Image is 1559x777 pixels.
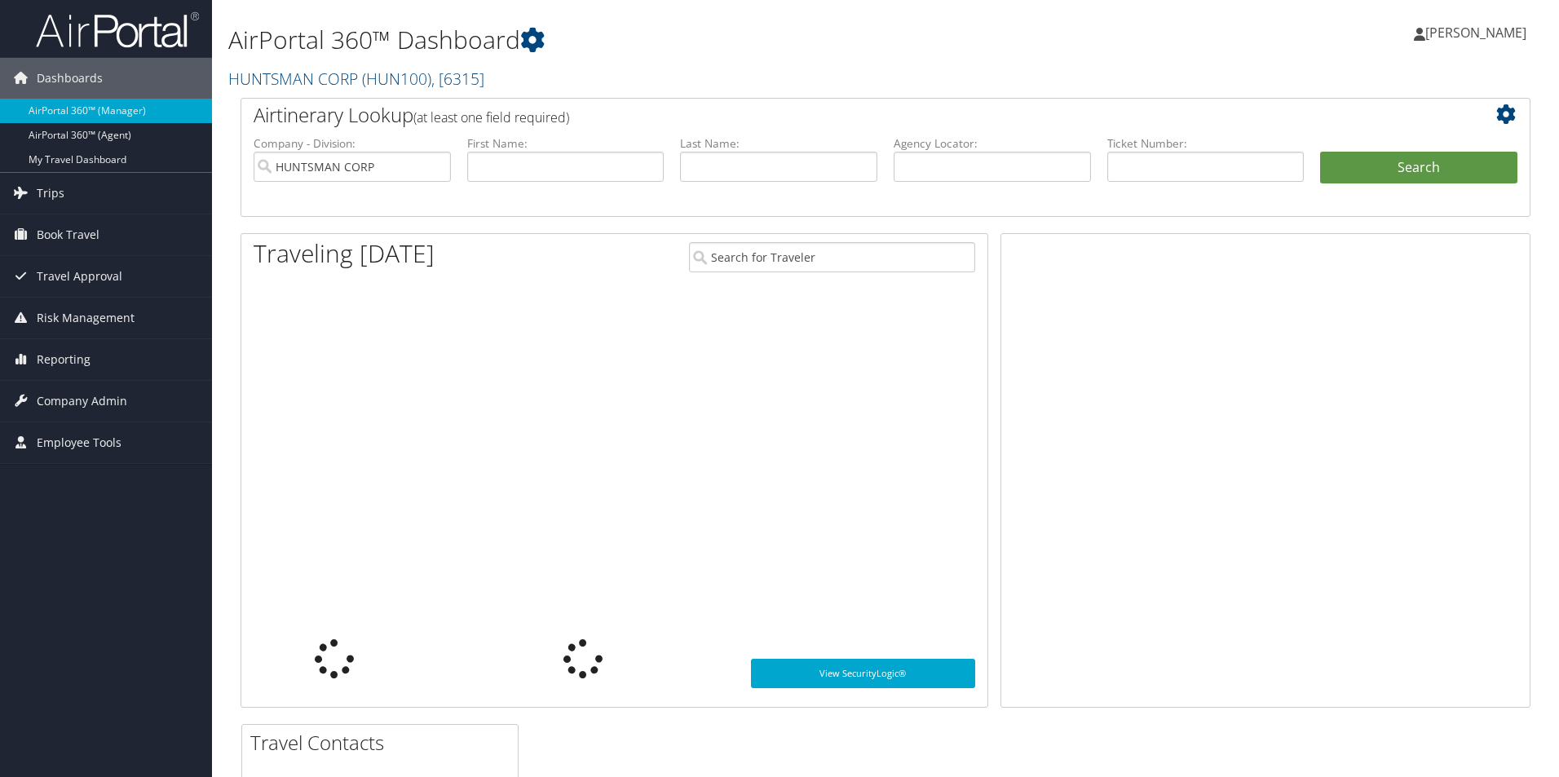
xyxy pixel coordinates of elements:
[894,135,1091,152] label: Agency Locator:
[689,242,975,272] input: Search for Traveler
[467,135,665,152] label: First Name:
[680,135,877,152] label: Last Name:
[1414,8,1543,57] a: [PERSON_NAME]
[254,236,435,271] h1: Traveling [DATE]
[37,58,103,99] span: Dashboards
[1425,24,1526,42] span: [PERSON_NAME]
[37,381,127,422] span: Company Admin
[1320,152,1517,184] button: Search
[228,68,484,90] a: HUNTSMAN CORP
[36,11,199,49] img: airportal-logo.png
[37,173,64,214] span: Trips
[37,298,135,338] span: Risk Management
[1107,135,1305,152] label: Ticket Number:
[250,729,518,757] h2: Travel Contacts
[37,422,121,463] span: Employee Tools
[431,68,484,90] span: , [ 6315 ]
[751,659,975,688] a: View SecurityLogic®
[37,339,91,380] span: Reporting
[413,108,569,126] span: (at least one field required)
[37,214,99,255] span: Book Travel
[362,68,431,90] span: ( HUN100 )
[228,23,1105,57] h1: AirPortal 360™ Dashboard
[254,101,1410,129] h2: Airtinerary Lookup
[254,135,451,152] label: Company - Division:
[37,256,122,297] span: Travel Approval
